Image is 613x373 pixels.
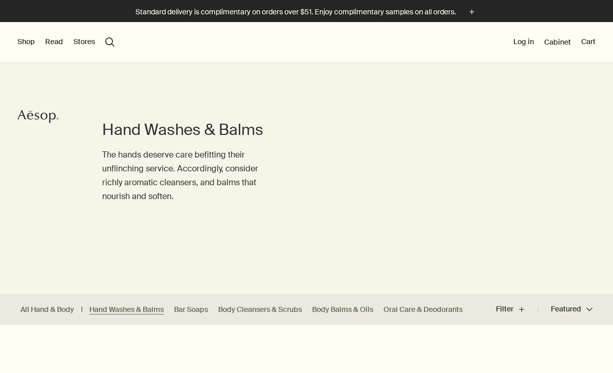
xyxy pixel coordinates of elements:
[136,6,477,18] button: Standard delivery is complimentary on orders over $51. Enjoy complimentary samples on all orders.
[10,336,53,345] div: New addition
[102,120,265,140] h1: Hand Washes & Balms
[215,336,280,345] div: Notable formulation
[581,37,596,47] button: Cart
[45,37,63,47] button: Read
[174,305,208,315] a: Bar Soaps
[538,297,592,322] button: Featured
[420,336,467,345] div: Daily essential
[588,331,607,349] button: Save to cabinet
[312,305,373,315] a: Body Balms & Oils
[384,305,463,315] a: Oral Care & Deodorants
[15,106,61,129] a: Aesop
[102,148,265,204] p: The hands deserve care befitting their unflinching service. Accordingly, consider richly aromatic...
[513,22,596,63] nav: supplementary
[544,37,571,47] a: Cabinet
[513,37,534,47] button: Log in
[21,305,74,315] a: All Hand & Body
[73,37,95,47] button: Stores
[105,37,114,47] button: Open search
[384,331,402,349] button: Save to cabinet
[218,305,302,315] a: Body Cleansers & Scrubs
[496,297,538,322] button: Filter
[136,7,456,17] p: Standard delivery is complimentary on orders over $51. Enjoy complimentary samples on all orders.
[17,22,114,63] nav: primary
[89,305,164,315] a: Hand Washes & Balms
[179,331,197,349] button: Save to cabinet
[17,37,35,47] button: Shop
[17,109,59,124] svg: Aesop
